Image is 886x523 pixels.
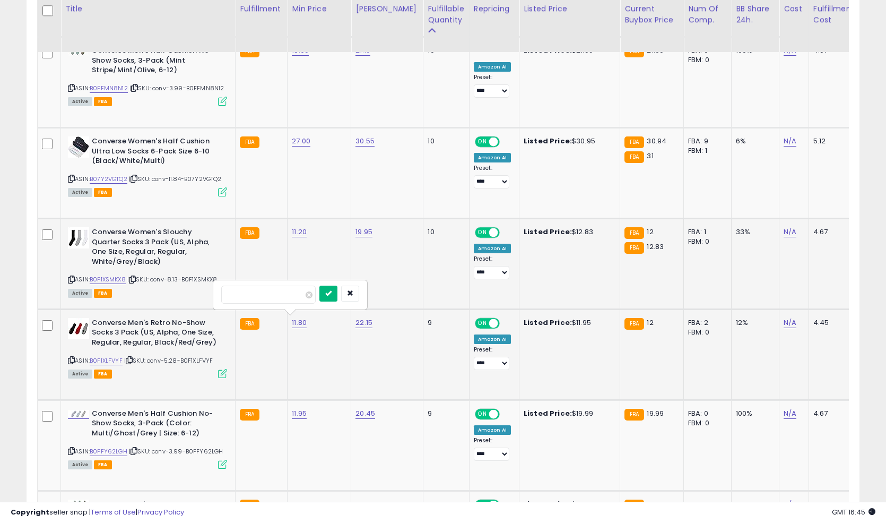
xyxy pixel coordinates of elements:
a: 11.20 [292,227,307,237]
div: FBM: 0 [688,55,723,65]
b: Listed Price: [524,227,572,237]
b: Listed Price: [524,408,572,418]
div: FBA: 0 [688,409,723,418]
span: 12 [647,318,653,328]
a: N/A [784,408,796,419]
span: All listings currently available for purchase on Amazon [68,97,92,106]
div: Cost [784,3,804,14]
div: Amazon AI [474,62,511,72]
div: BB Share 24h. [736,3,775,25]
img: 310Bv3uZJXL._SL40_.jpg [68,227,89,248]
span: All listings currently available for purchase on Amazon [68,460,92,469]
div: FBA: 2 [688,318,723,328]
div: 5.12 [813,136,850,146]
small: FBA [624,227,644,239]
span: All listings currently available for purchase on Amazon [68,289,92,298]
div: 9 [428,318,461,328]
div: FBM: 0 [688,418,723,428]
div: 4.67 [813,409,850,418]
div: Amazon AI [474,153,511,162]
b: Listed Price: [524,136,572,146]
b: Converse Men's Retro No-Show Socks 3 Pack (US, Alpha, One Size, Regular, Regular, Black/Red/Grey) [92,318,221,350]
span: FBA [94,460,112,469]
span: OFF [498,228,515,237]
small: FBA [624,136,644,148]
div: Preset: [474,74,511,98]
b: Converse Women's Slouchy Quarter Socks 3 Pack (US, Alpha, One Size, Regular, Regular, White/Grey/... [92,227,221,269]
img: 31cbyKSZK3L._SL40_.jpg [68,136,89,158]
small: FBA [240,318,259,330]
span: | SKU: conv-3.99-B0FFY62LGH [129,447,223,456]
a: N/A [784,136,796,147]
span: All listings currently available for purchase on Amazon [68,370,92,379]
div: $30.95 [524,136,612,146]
b: Listed Price: [524,318,572,328]
div: ASIN: [68,227,227,296]
div: FBA: 1 [688,227,723,237]
span: ON [476,409,489,418]
div: Preset: [474,346,511,370]
div: Min Price [292,3,346,14]
div: 10 [428,227,461,237]
div: ASIN: [68,46,227,105]
span: 2025-09-9 16:45 GMT [832,507,875,517]
small: FBA [240,409,259,421]
div: Title [65,3,231,14]
div: Listed Price [524,3,615,14]
span: FBA [94,370,112,379]
div: 9 [428,409,461,418]
a: B0FFMN8N12 [90,84,128,93]
div: Preset: [474,165,511,188]
a: B07Y2VGTQ2 [90,175,127,184]
a: 11.80 [292,318,307,328]
small: FBA [240,227,259,239]
div: Preset: [474,437,511,461]
span: ON [476,228,489,237]
img: 31TKYSPT4qL._SL40_.jpg [68,318,89,339]
span: 19.99 [647,408,664,418]
div: 6% [736,136,771,146]
a: B0F1XSMKX8 [90,275,126,284]
span: OFF [498,319,515,328]
div: FBM: 0 [688,237,723,246]
a: N/A [784,318,796,328]
div: 33% [736,227,771,237]
span: | SKU: conv-11.84-B07Y2VGTQ2 [129,175,222,183]
div: FBM: 0 [688,328,723,337]
div: Amazon AI [474,425,511,435]
div: 10 [428,136,461,146]
div: FBA: 9 [688,136,723,146]
img: 21MI3aXYf6L._SL40_.jpg [68,410,89,418]
a: 11.95 [292,408,307,419]
div: $11.95 [524,318,612,328]
span: 31 [647,151,653,161]
a: B0F1XLFVYF [90,356,123,365]
span: ON [476,319,489,328]
small: FBA [240,136,259,148]
div: seller snap | | [11,508,184,518]
div: Num of Comp. [688,3,727,25]
a: 22.15 [355,318,372,328]
span: FBA [94,97,112,106]
small: FBA [624,151,644,163]
span: 12.83 [647,242,664,252]
div: $19.99 [524,409,612,418]
a: Terms of Use [91,507,136,517]
strong: Copyright [11,507,49,517]
div: [PERSON_NAME] [355,3,419,14]
span: | SKU: conv-8.13-B0F1XSMKX8 [127,275,218,284]
div: Amazon AI [474,244,511,253]
span: OFF [498,409,515,418]
a: 20.45 [355,408,375,419]
a: Privacy Policy [137,507,184,517]
div: Fulfillment [240,3,283,14]
b: Converse Men's Half Cushion No-Show Socks, 3-Pack (Color: Multi/Ghost/Grey | Size: 6-12) [92,409,221,441]
div: Preset: [474,255,511,279]
div: 4.67 [813,227,850,237]
a: 19.95 [355,227,372,237]
div: Repricing [474,3,515,14]
small: FBA [624,318,644,330]
small: FBA [624,242,644,254]
span: 30.94 [647,136,666,146]
div: 100% [736,409,771,418]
